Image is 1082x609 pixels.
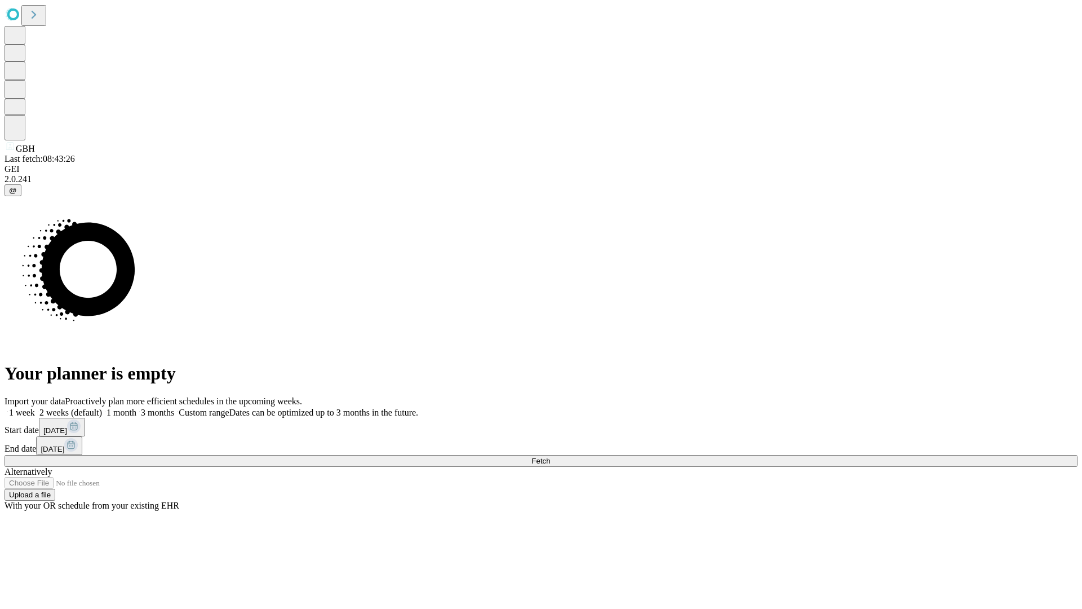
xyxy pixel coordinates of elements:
[41,445,64,453] span: [DATE]
[5,489,55,501] button: Upload a file
[36,436,82,455] button: [DATE]
[65,396,302,406] span: Proactively plan more efficient schedules in the upcoming weeks.
[5,154,75,164] span: Last fetch: 08:43:26
[5,184,21,196] button: @
[5,436,1077,455] div: End date
[5,418,1077,436] div: Start date
[531,457,550,465] span: Fetch
[5,363,1077,384] h1: Your planner is empty
[43,426,67,435] span: [DATE]
[5,501,179,510] span: With your OR schedule from your existing EHR
[107,408,136,417] span: 1 month
[5,164,1077,174] div: GEI
[9,408,35,417] span: 1 week
[179,408,229,417] span: Custom range
[39,418,85,436] button: [DATE]
[5,396,65,406] span: Import your data
[5,174,1077,184] div: 2.0.241
[5,467,52,476] span: Alternatively
[39,408,102,417] span: 2 weeks (default)
[5,455,1077,467] button: Fetch
[141,408,174,417] span: 3 months
[16,144,35,153] span: GBH
[9,186,17,195] span: @
[229,408,418,417] span: Dates can be optimized up to 3 months in the future.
